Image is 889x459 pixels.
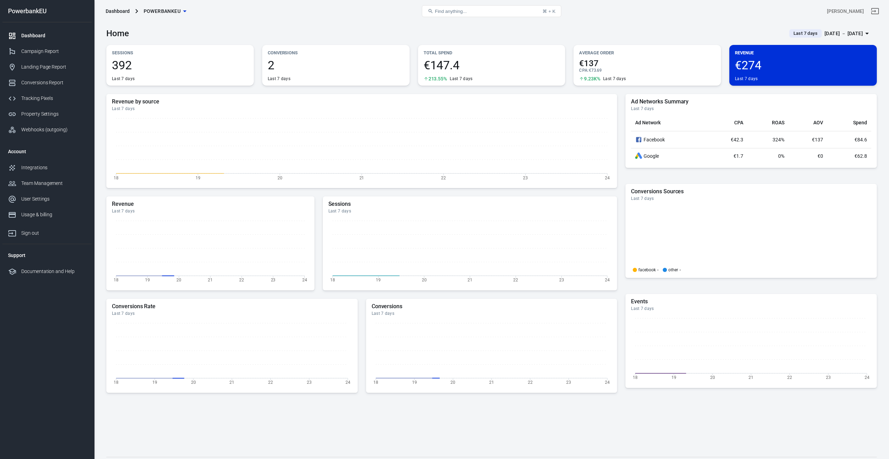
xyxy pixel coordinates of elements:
tspan: 24 [605,175,610,180]
a: Integrations [2,160,92,176]
button: PowerbankEU [141,5,189,18]
div: Campaign Report [21,48,86,55]
div: Tracking Pixels [21,95,86,102]
div: Last 7 days [328,208,612,214]
div: Webhooks (outgoing) [21,126,86,133]
tspan: 20 [422,278,427,282]
h5: Conversions Rate [112,303,352,310]
tspan: 21 [229,380,234,385]
a: Campaign Report [2,44,92,59]
p: other [668,268,678,272]
tspan: 24 [345,380,350,385]
tspan: 21 [208,278,213,282]
tspan: 19 [671,375,676,380]
tspan: 22 [441,175,446,180]
div: Property Settings [21,110,86,118]
th: Spend [827,114,871,131]
a: Conversions Report [2,75,92,91]
tspan: 19 [145,278,150,282]
div: Account id: euM9DEON [827,8,864,15]
tspan: 19 [412,380,417,385]
a: Landing Page Report [2,59,92,75]
div: Documentation and Help [21,268,86,275]
tspan: 24 [302,278,307,282]
div: Last 7 days [112,311,352,316]
p: Total Spend [424,49,560,56]
span: €84.6 [854,137,867,142]
li: Account [2,143,92,160]
a: Sign out [867,3,883,20]
tspan: 23 [826,375,831,380]
tspan: 19 [376,278,381,282]
div: Team Management [21,180,86,187]
th: AOV [789,114,827,131]
tspan: 18 [114,175,119,180]
div: Usage & billing [21,211,86,218]
div: Last 7 days [112,208,309,214]
tspan: 20 [191,380,196,385]
div: Last 7 days [631,306,871,311]
span: Find anything... [435,9,466,14]
a: Usage & billing [2,207,92,223]
span: 9.23K% [584,76,600,81]
span: €137 [812,137,823,142]
h5: Sessions [328,201,612,208]
div: User Settings [21,195,86,203]
tspan: 18 [114,380,119,385]
a: Webhooks (outgoing) [2,122,92,138]
div: Sign out [21,229,86,237]
tspan: 23 [307,380,312,385]
span: €147.4 [424,59,560,71]
tspan: 19 [196,175,200,180]
button: Find anything...⌘ + K [422,5,561,17]
div: Dashboard [106,8,130,15]
tspan: 21 [489,380,494,385]
div: Dashboard [21,32,86,39]
span: 2 [268,59,404,71]
tspan: 23 [523,175,528,180]
div: ⌘ + K [542,9,555,14]
a: Sign out [2,223,92,241]
span: €1.7 [734,153,743,159]
div: Last 7 days [112,76,135,81]
tspan: 24 [605,380,610,385]
span: €274 [735,59,871,71]
span: €62.8 [854,153,867,159]
tspan: 21 [359,175,364,180]
span: - [679,268,681,272]
h5: Events [631,298,871,305]
span: 324% [773,137,784,142]
div: Last 7 days [735,76,758,81]
h5: Conversions Sources [631,188,871,195]
tspan: 23 [271,278,276,282]
span: CPA : [579,68,588,73]
div: Last 7 days [603,76,626,81]
a: Property Settings [2,106,92,122]
tspan: 18 [114,278,119,282]
a: Dashboard [2,28,92,44]
span: €73.69 [589,68,602,73]
tspan: 20 [278,175,282,180]
span: 392 [112,59,248,71]
p: Sessions [112,49,248,56]
tspan: 20 [450,380,455,385]
tspan: 22 [528,380,533,385]
div: Last 7 days [631,196,871,201]
span: Last 7 days [791,30,820,37]
div: Integrations [21,164,86,171]
div: [DATE] － [DATE] [825,29,863,38]
tspan: 20 [710,375,715,380]
p: Average Order [579,49,715,56]
p: Revenue [735,49,871,56]
p: facebook [638,268,656,272]
div: Last 7 days [631,106,871,111]
span: €42.3 [731,137,743,142]
span: 0% [778,153,784,159]
tspan: 22 [787,375,792,380]
div: Conversions Report [21,79,86,86]
tspan: 22 [513,278,518,282]
a: User Settings [2,191,92,207]
div: Landing Page Report [21,63,86,71]
tspan: 18 [633,375,638,380]
div: Last 7 days [450,76,472,81]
